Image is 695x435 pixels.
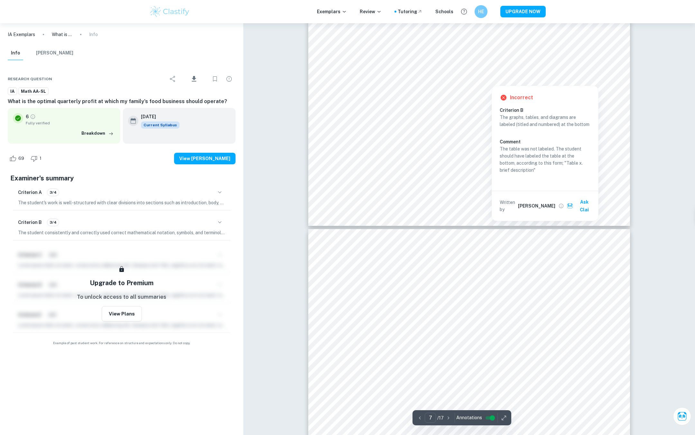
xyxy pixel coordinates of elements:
span: Research question [8,76,52,82]
h6: [PERSON_NAME] [518,202,555,209]
h5: Examiner's summary [10,173,233,183]
a: Math AA-SL [18,87,49,95]
button: HE [475,5,487,18]
span: Annotations [456,414,482,421]
img: Clastify logo [149,5,190,18]
h6: Criterion B [18,219,42,226]
h6: Criterion A [18,189,42,196]
div: Bookmark [208,72,221,85]
span: Fully verified [26,120,115,126]
img: clai.svg [567,203,573,209]
button: Ask Clai [673,407,691,425]
h6: Comment [500,138,590,145]
p: 6 [26,113,29,120]
button: View full profile [557,201,566,210]
span: 69 [15,155,28,162]
button: [PERSON_NAME] [36,46,73,60]
span: Math AA-SL [19,88,48,95]
div: Share [166,72,179,85]
h6: Incorrect [510,94,533,101]
button: Info [8,46,23,60]
span: 3/4 [47,189,59,195]
div: This exemplar is based on the current syllabus. Feel free to refer to it for inspiration/ideas wh... [141,121,180,129]
div: Report issue [223,72,236,85]
span: 3/4 [47,219,59,225]
a: Schools [435,8,453,15]
span: 1 [36,155,45,162]
h6: What is the optimal quarterly profit at which my family's food business should operate? [8,98,236,105]
button: View Plans [102,306,142,322]
a: IA [8,87,17,95]
span: Example of past student work. For reference on structure and expectations only. Do not copy. [8,341,236,345]
button: UPGRADE NOW [500,6,546,17]
p: To unlock access to all summaries [77,293,166,301]
h6: [DATE] [141,113,174,120]
p: What is the optimal quarterly profit at which my family's food business should operate? [52,31,72,38]
button: View [PERSON_NAME] [174,153,236,164]
h6: Criterion B [500,107,596,114]
p: The student consistently and correctly used correct mathematical notation, symbols, and terminolo... [18,229,225,236]
a: IA Exemplars [8,31,35,38]
p: Review [360,8,382,15]
p: The graphs, tables, and diagrams are labeled (titled and numbered) at the bottom [500,114,590,128]
button: Ask Clai [566,196,595,216]
p: Exemplars [317,8,347,15]
p: Written by [500,199,517,213]
p: Info [89,31,98,38]
a: Grade fully verified [30,114,36,120]
div: Dislike [29,153,45,164]
p: / 17 [437,414,444,421]
h5: Upgrade to Premium [90,278,153,288]
a: Tutoring [398,8,422,15]
button: Help and Feedback [459,6,469,17]
button: Breakdown [80,129,115,138]
div: Like [8,153,28,164]
p: The student's work is well-structured with clear divisions into sections such as introduction, bo... [18,199,225,206]
h6: HE [477,8,485,15]
div: Download [181,71,207,87]
span: Current Syllabus [141,121,180,129]
span: IA [8,88,17,95]
p: The table was not labeled. The student should have labeled the table at the bottom, according to ... [500,145,590,174]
